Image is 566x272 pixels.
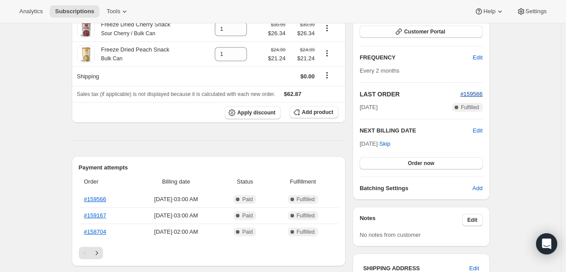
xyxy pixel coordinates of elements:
[77,91,276,97] span: Sales tax (if applicable) is not displayed because it is calculated with each new order.
[467,181,488,195] button: Add
[300,47,315,52] small: $24.99
[473,126,482,135] button: Edit
[472,184,482,193] span: Add
[101,30,155,37] small: Sour Cherry / Bulk Can
[107,8,120,15] span: Tools
[360,140,390,147] span: [DATE] ·
[360,157,482,169] button: Order now
[95,20,171,38] div: Freeze Dried Cherry Snack
[320,70,334,80] button: Shipping actions
[473,53,482,62] span: Edit
[135,177,217,186] span: Billing date
[19,8,43,15] span: Analytics
[320,23,334,33] button: Product actions
[291,54,315,63] span: $21.24
[297,196,315,203] span: Fulfilled
[300,22,315,27] small: $30.99
[526,8,547,15] span: Settings
[461,104,479,111] span: Fulfilled
[408,160,434,167] span: Order now
[374,137,396,151] button: Skip
[77,45,95,63] img: product img
[237,109,276,116] span: Apply discount
[91,247,103,259] button: Next
[84,196,107,202] a: #159566
[302,109,333,116] span: Add product
[95,45,169,63] div: Freeze Dried Peach Snack
[360,53,473,62] h2: FREQUENCY
[360,126,473,135] h2: NEXT BILLING DATE
[290,106,338,118] button: Add product
[242,228,253,235] span: Paid
[101,55,123,62] small: Bulk Can
[469,5,509,18] button: Help
[467,51,488,65] button: Edit
[297,228,315,235] span: Fulfilled
[300,73,315,80] span: $0.00
[360,184,472,193] h6: Batching Settings
[268,29,286,38] span: $26.34
[135,211,217,220] span: [DATE] · 03:00 AM
[101,5,134,18] button: Tools
[460,91,483,97] a: #159566
[360,67,399,74] span: Every 2 months
[79,172,132,191] th: Order
[135,228,217,236] span: [DATE] · 02:00 AM
[72,66,202,86] th: Shipping
[79,163,339,172] h2: Payment attempts
[462,214,483,226] button: Edit
[360,90,460,99] h2: LAST ORDER
[273,177,334,186] span: Fulfillment
[222,177,267,186] span: Status
[297,212,315,219] span: Fulfilled
[14,5,48,18] button: Analytics
[268,54,286,63] span: $21.24
[84,212,107,219] a: #159167
[225,106,281,119] button: Apply discount
[135,195,217,204] span: [DATE] · 03:00 AM
[360,26,482,38] button: Customer Portal
[291,29,315,38] span: $26.34
[55,8,94,15] span: Subscriptions
[536,233,557,254] div: Open Intercom Messenger
[360,214,462,226] h3: Notes
[460,90,483,99] button: #159566
[79,247,339,259] nav: Pagination
[404,28,445,35] span: Customer Portal
[360,103,378,112] span: [DATE]
[284,91,301,97] span: $62.87
[50,5,99,18] button: Subscriptions
[242,196,253,203] span: Paid
[379,140,390,148] span: Skip
[320,48,334,58] button: Product actions
[84,228,107,235] a: #158704
[467,217,478,224] span: Edit
[271,47,285,52] small: $24.99
[360,232,421,238] span: No notes from customer
[242,212,253,219] span: Paid
[483,8,495,15] span: Help
[271,22,285,27] small: $30.99
[511,5,552,18] button: Settings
